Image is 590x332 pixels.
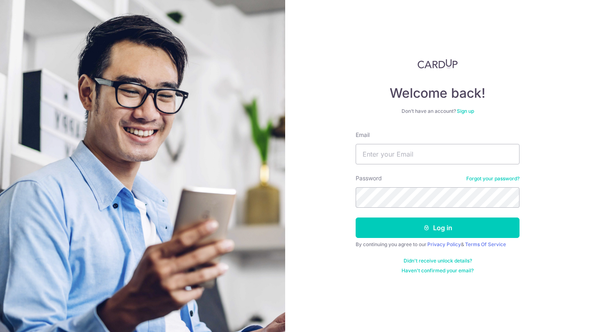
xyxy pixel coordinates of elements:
[356,241,520,248] div: By continuing you agree to our &
[356,174,382,182] label: Password
[356,218,520,238] button: Log in
[465,241,506,247] a: Terms Of Service
[457,108,474,114] a: Sign up
[356,131,370,139] label: Email
[466,175,520,182] a: Forgot your password?
[402,267,474,274] a: Haven't confirmed your email?
[418,59,458,69] img: CardUp Logo
[404,258,472,264] a: Didn't receive unlock details?
[356,108,520,114] div: Don’t have an account?
[356,144,520,164] input: Enter your Email
[356,85,520,101] h4: Welcome back!
[427,241,461,247] a: Privacy Policy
